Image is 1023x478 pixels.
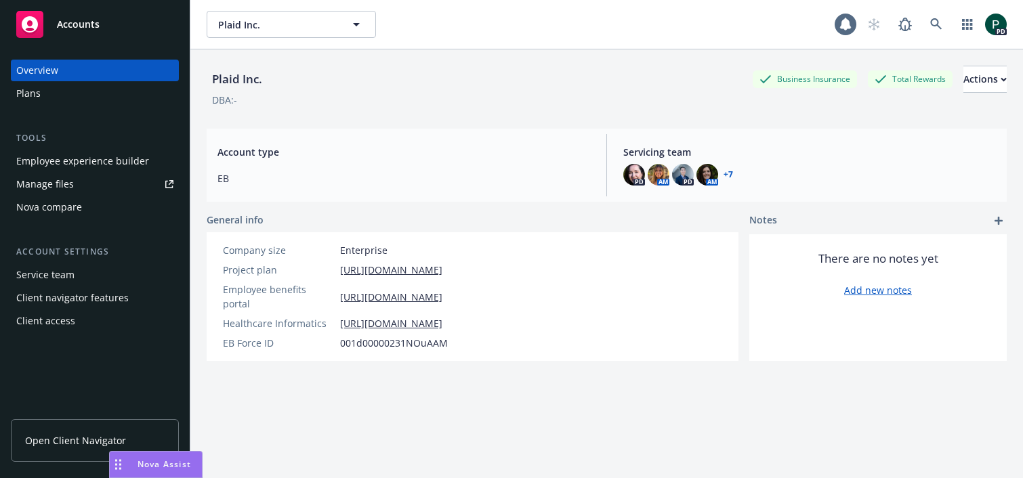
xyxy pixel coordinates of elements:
[11,173,179,195] a: Manage files
[223,336,335,350] div: EB Force ID
[16,264,75,286] div: Service team
[623,145,996,159] span: Servicing team
[11,310,179,332] a: Client access
[207,213,264,227] span: General info
[110,452,127,477] div: Drag to move
[844,283,912,297] a: Add new notes
[223,282,335,311] div: Employee benefits portal
[16,150,149,172] div: Employee experience builder
[11,245,179,259] div: Account settings
[25,433,126,448] span: Open Client Navigator
[223,263,335,277] div: Project plan
[138,458,191,470] span: Nova Assist
[749,213,777,229] span: Notes
[11,83,179,104] a: Plans
[16,60,58,81] div: Overview
[11,150,179,172] a: Employee experience builder
[212,93,237,107] div: DBA: -
[109,451,203,478] button: Nova Assist
[340,336,448,350] span: 001d00000231NOuAAM
[218,18,335,32] span: Plaid Inc.
[11,131,179,145] div: Tools
[16,173,74,195] div: Manage files
[340,290,442,304] a: [URL][DOMAIN_NAME]
[16,196,82,218] div: Nova compare
[223,243,335,257] div: Company size
[868,70,953,87] div: Total Rewards
[696,164,718,186] img: photo
[16,83,41,104] div: Plans
[672,164,694,186] img: photo
[16,287,129,309] div: Client navigator features
[860,11,888,38] a: Start snowing
[985,14,1007,35] img: photo
[818,251,938,267] span: There are no notes yet
[11,196,179,218] a: Nova compare
[340,316,442,330] a: [URL][DOMAIN_NAME]
[623,164,645,186] img: photo
[11,287,179,309] a: Client navigator features
[207,11,376,38] button: Plaid Inc.
[990,213,1007,229] a: add
[340,243,388,257] span: Enterprise
[217,171,590,186] span: EB
[340,263,442,277] a: [URL][DOMAIN_NAME]
[963,66,1007,93] button: Actions
[923,11,950,38] a: Search
[724,171,733,179] a: +7
[207,70,268,88] div: Plaid Inc.
[892,11,919,38] a: Report a Bug
[11,60,179,81] a: Overview
[16,310,75,332] div: Client access
[11,264,179,286] a: Service team
[57,19,100,30] span: Accounts
[223,316,335,330] div: Healthcare Informatics
[753,70,857,87] div: Business Insurance
[217,145,590,159] span: Account type
[954,11,981,38] a: Switch app
[963,66,1007,92] div: Actions
[11,5,179,43] a: Accounts
[648,164,669,186] img: photo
